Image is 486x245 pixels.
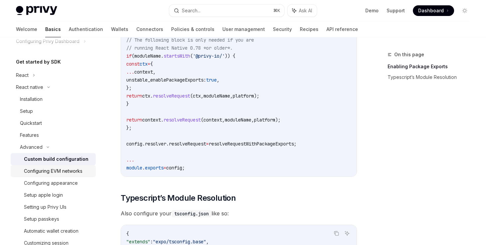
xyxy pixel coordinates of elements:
[145,165,164,171] span: exports
[182,165,185,171] span: ;
[161,117,164,123] span: .
[201,93,203,99] span: ,
[126,157,134,163] span: ...
[24,179,78,187] div: Configuring appearance
[11,189,96,201] a: Setup apple login
[275,117,281,123] span: );
[126,53,132,59] span: if
[134,53,161,59] span: moduleName
[150,93,153,99] span: .
[134,69,153,75] span: context
[332,229,341,238] button: Copy the contents from the code block
[126,37,254,43] span: // The following block is only needed if you are
[190,93,193,99] span: (
[142,93,150,99] span: ctx
[11,105,96,117] a: Setup
[203,93,230,99] span: moduleName
[150,239,153,245] span: :
[126,117,142,123] span: return
[24,215,59,223] div: Setup passkeys
[150,61,153,67] span: {
[459,5,470,16] button: Toggle dark mode
[206,141,209,147] span: =
[126,165,142,171] span: module
[16,83,43,91] div: React native
[142,117,161,123] span: context
[193,53,225,59] span: '@privy-io/'
[182,7,200,15] div: Search...
[153,69,156,75] span: ,
[24,167,82,175] div: Configuring EVM networks
[24,227,78,235] div: Automatic wallet creation
[171,21,214,37] a: Policies & controls
[126,85,132,91] span: };
[225,53,235,59] span: )) {
[225,117,251,123] span: moduleName
[153,239,206,245] span: "expo/tsconfig.base"
[24,155,88,163] div: Custom build configuration
[45,21,61,37] a: Basics
[233,93,254,99] span: platform
[153,93,190,99] span: resolveRequest
[201,117,203,123] span: (
[16,58,61,66] h5: Get started by SDK
[222,21,265,37] a: User management
[140,61,148,67] span: ctx
[24,191,63,199] div: Setup apple login
[69,21,103,37] a: Authentication
[251,117,254,123] span: ,
[24,203,66,211] div: Setting up Privy UIs
[11,117,96,129] a: Quickstart
[126,231,129,237] span: {
[169,141,206,147] span: resolveRequest
[11,129,96,141] a: Features
[288,5,317,17] button: Ask AI
[394,51,424,59] span: On this page
[126,125,132,131] span: };
[20,131,39,139] div: Features
[20,107,33,115] div: Setup
[273,8,280,13] span: ⌘ K
[11,177,96,189] a: Configuring appearance
[142,165,145,171] span: .
[206,77,217,83] span: true
[254,117,275,123] span: platform
[11,165,96,177] a: Configuring EVM networks
[16,71,29,79] div: React
[126,45,233,51] span: // running React Native 0.78 *or older*.
[16,6,57,15] img: light logo
[20,95,43,103] div: Installation
[111,21,128,37] a: Wallets
[172,210,211,217] code: tsconfig.json
[11,153,96,165] a: Custom build configuration
[254,93,259,99] span: );
[142,141,145,147] span: .
[11,201,96,213] a: Setting up Privy UIs
[121,193,236,203] span: Typescript’s Module Resolution
[11,213,96,225] a: Setup passkeys
[126,239,150,245] span: "extends"
[20,119,42,127] div: Quickstart
[16,21,37,37] a: Welcome
[326,21,358,37] a: API reference
[148,61,150,67] span: =
[132,53,134,59] span: (
[164,117,201,123] span: resolveRequest
[209,141,294,147] span: resolveRequestWithPackageExports
[166,141,169,147] span: .
[169,5,285,17] button: Search...⌘K
[145,141,166,147] span: resolver
[388,72,475,83] a: Typescript’s Module Resolution
[164,53,190,59] span: startsWith
[217,77,219,83] span: ,
[300,21,318,37] a: Recipes
[121,209,357,218] span: Also configure your like so:
[203,117,222,123] span: context
[190,53,193,59] span: (
[343,229,351,238] button: Ask AI
[11,225,96,237] a: Automatic wallet creation
[161,53,164,59] span: .
[11,93,96,105] a: Installation
[418,7,444,14] span: Dashboard
[164,165,166,171] span: =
